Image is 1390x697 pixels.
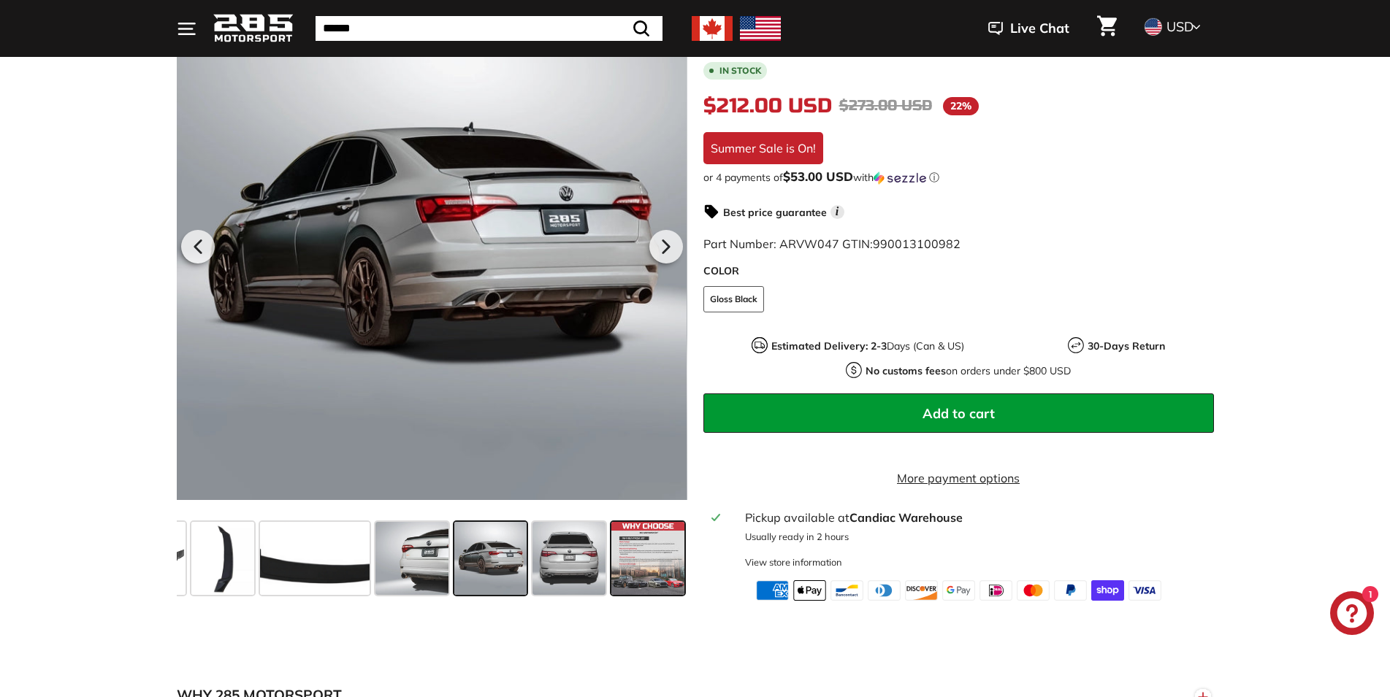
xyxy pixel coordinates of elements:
[874,172,926,185] img: Sezzle
[1088,339,1165,353] strong: 30-Days Return
[756,580,789,601] img: american_express
[771,339,887,353] strong: Estimated Delivery: 2-3
[1129,580,1161,601] img: visa
[943,97,979,115] span: 22%
[1054,580,1087,601] img: paypal
[703,170,1214,185] div: or 4 payments of$53.00 USDwithSezzle Click to learn more about Sezzle
[830,580,863,601] img: bancontact
[719,66,761,75] b: In stock
[839,96,932,115] span: $273.00 USD
[830,205,844,219] span: i
[1088,4,1126,53] a: Cart
[868,580,901,601] img: diners_club
[783,169,853,184] span: $53.00 USD
[923,405,995,422] span: Add to cart
[771,339,964,354] p: Days (Can & US)
[793,580,826,601] img: apple_pay
[969,10,1088,47] button: Live Chat
[905,580,938,601] img: discover
[703,393,1214,433] button: Add to cart
[1010,19,1069,38] span: Live Chat
[723,206,827,219] strong: Best price guarantee
[703,170,1214,185] div: or 4 payments of with
[703,236,961,251] span: Part Number: ARVW047 GTIN:
[1166,18,1194,35] span: USD
[849,510,963,525] strong: Candiac Warehouse
[703,93,832,118] span: $212.00 USD
[1091,580,1124,601] img: shopify_pay
[866,364,946,377] strong: No customs fees
[213,12,294,46] img: Logo_285_Motorsport_areodynamics_components
[316,16,662,41] input: Search
[1017,580,1050,601] img: master
[866,363,1071,379] p: on orders under $800 USD
[873,236,961,251] span: 990013100982
[703,132,823,164] div: Summer Sale is On!
[1326,591,1378,639] inbox-online-store-chat: Shopify online store chat
[703,469,1214,487] a: More payment options
[942,580,975,601] img: google_pay
[980,580,1012,601] img: ideal
[745,555,842,569] div: View store information
[745,530,1204,544] p: Usually ready in 2 hours
[745,509,1204,526] div: Pickup available at
[703,263,1214,279] label: COLOR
